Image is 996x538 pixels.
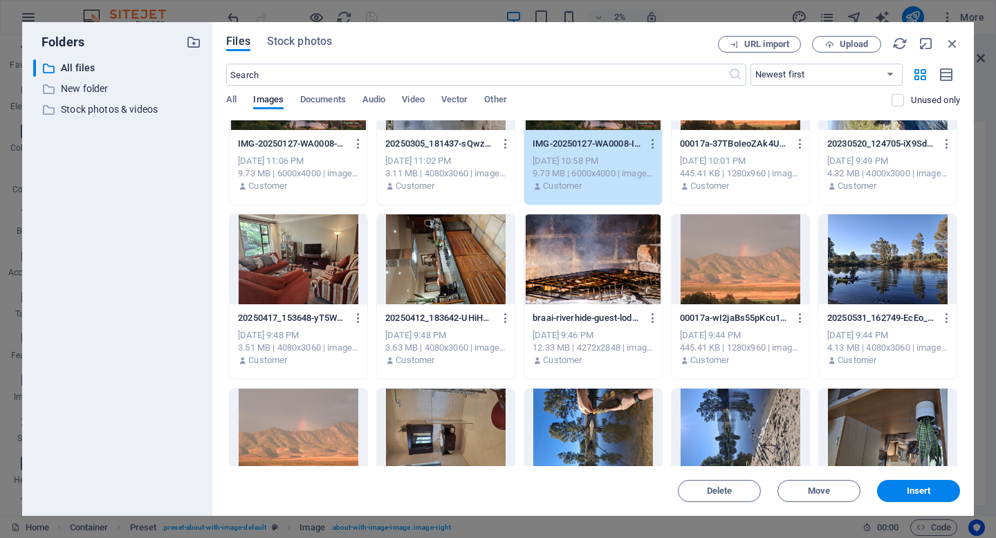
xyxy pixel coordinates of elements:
span: Video [402,91,424,111]
div: 9.73 MB | 6000x4000 | image/jpeg [533,167,654,180]
p: IMG-20250127-WA0008-3b3sNW96SrVaA9UqyhJw5A.jpg [238,138,346,150]
div: [DATE] 9:48 PM [238,329,359,342]
div: [DATE] 10:58 PM [533,155,654,167]
p: 20230520_124705-iX9SdFhzVYHC0VUcalmTfQ.jpg [827,138,935,150]
span: Audio [362,91,385,111]
i: Create new folder [186,35,201,50]
span: Images [253,91,284,111]
div: [DATE] 9:49 PM [827,155,948,167]
p: Customer [543,180,582,192]
span: Insert [907,487,931,495]
p: Customer [396,180,434,192]
div: [DATE] 11:02 PM [385,155,506,167]
p: Customer [838,180,876,192]
p: Folders [33,33,84,51]
div: 4.32 MB | 4000x3000 | image/jpeg [827,167,948,180]
button: Insert [877,480,960,502]
span: Files [226,33,250,50]
div: 3.51 MB | 4080x3060 | image/jpeg [238,342,359,354]
p: Customer [690,180,729,192]
span: Delete [707,487,732,495]
div: [DATE] 9:46 PM [533,329,654,342]
p: Customer [248,180,287,192]
i: Minimize [919,36,934,51]
div: 445.41 KB | 1280x960 | image/jpeg [680,167,801,180]
button: Delete [678,480,761,502]
span: Move [808,487,830,495]
p: 20250417_153648-yT5W5K0OK1QO0yQ7o6tp2A.jpg [238,312,346,324]
span: Other [484,91,506,111]
div: [DATE] 9:44 PM [827,329,948,342]
p: 20250531_162749-EcEo_7ZGcBePO3seqjIw1g.jpg [827,312,935,324]
div: [DATE] 9:48 PM [385,329,506,342]
button: Move [777,480,860,502]
button: URL import [718,36,801,53]
div: [DATE] 9:44 PM [680,329,801,342]
span: Stock photos [267,33,332,50]
span: URL import [744,40,789,48]
p: New folder [61,81,176,97]
i: Reload [892,36,907,51]
p: Customer [690,354,729,367]
p: Unused only [911,94,960,106]
span: All [226,91,237,111]
p: Customer [396,354,434,367]
p: 20250305_181437-sQwzaiPud0T2U-8qh3Q30Q.jpg [385,138,493,150]
button: Upload [812,36,881,53]
p: IMG-20250127-WA0008-IWQMPQzEDRbtWe-ZSo_0rg.jpg [533,138,640,150]
div: Stock photos & videos [33,101,201,118]
p: braai-riverhide-guest-lodge-mAOFNjR2-m8K1HLyi3oKWw.jpg [533,312,640,324]
p: Customer [248,354,287,367]
span: Documents [300,91,346,111]
div: 445.41 KB | 1280x960 | image/jpeg [680,342,801,354]
input: Search [226,64,728,86]
div: [DATE] 11:06 PM [238,155,359,167]
p: Customer [543,354,582,367]
p: All files [61,60,176,76]
span: Vector [441,91,468,111]
div: 3.11 MB | 4080x3060 | image/jpeg [385,167,506,180]
p: 20250412_183642-UHiHFQ8Aa0Q5YGlRT6eDNQ.jpg [385,312,493,324]
div: New folder [33,80,201,98]
div: 9.73 MB | 6000x4000 | image/jpeg [238,167,359,180]
span: Upload [840,40,868,48]
p: Stock photos & videos [61,102,176,118]
div: 3.63 MB | 4080x3060 | image/jpeg [385,342,506,354]
p: 00017a-37TBoIeoZAk4UbJSFnimnw.JPG [680,138,788,150]
div: [DATE] 10:01 PM [680,155,801,167]
div: ​ [33,59,36,77]
i: Close [945,36,960,51]
div: 12.33 MB | 4272x2848 | image/jpeg [533,342,654,354]
p: Customer [838,354,876,367]
div: 4.13 MB | 4080x3060 | image/jpeg [827,342,948,354]
p: 00017a-wI2jaBs55pKcu1lfv2rZIw.JPG [680,312,788,324]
